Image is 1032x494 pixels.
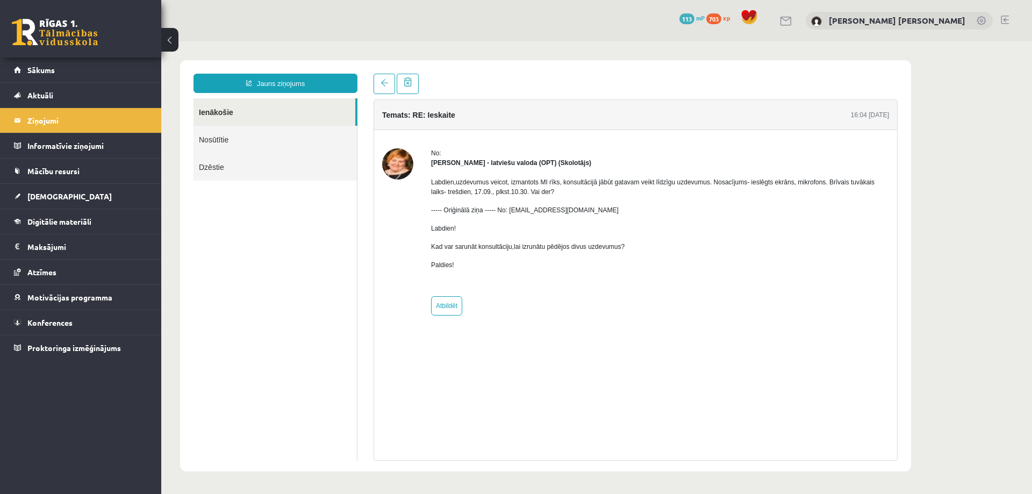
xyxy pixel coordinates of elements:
[32,57,194,84] a: Ienākošie
[27,292,112,302] span: Motivācijas programma
[679,13,705,22] a: 113 mP
[811,16,822,27] img: Juris Eduards Pleikšnis
[27,234,148,259] legend: Maksājumi
[270,219,728,228] p: Paldies!
[14,260,148,284] a: Atzīmes
[32,84,196,112] a: Nosūtītie
[690,69,728,78] div: 16:04 [DATE]
[270,107,728,117] div: No:
[270,182,728,192] p: Labdien!
[14,335,148,360] a: Proktoringa izmēģinājums
[27,217,91,226] span: Digitālie materiāli
[270,118,430,125] strong: [PERSON_NAME] - latviešu valoda (OPT) (Skolotājs)
[32,112,196,139] a: Dzēstie
[12,19,98,46] a: Rīgas 1. Tālmācības vidusskola
[829,15,965,26] a: [PERSON_NAME] [PERSON_NAME]
[27,191,112,201] span: [DEMOGRAPHIC_DATA]
[27,65,55,75] span: Sākums
[270,255,301,274] a: Atbildēt
[14,133,148,158] a: Informatīvie ziņojumi
[27,166,80,176] span: Mācību resursi
[706,13,735,22] a: 703 xp
[27,108,148,133] legend: Ziņojumi
[14,234,148,259] a: Maksājumi
[14,58,148,82] a: Sākums
[27,318,73,327] span: Konferences
[679,13,694,24] span: 113
[14,285,148,310] a: Motivācijas programma
[14,209,148,234] a: Digitālie materiāli
[270,201,728,210] p: Kad var sarunāt konsultāciju,lai izrunātu pēdējos divus uzdevumus?
[270,136,728,155] p: Labdien,uzdevumus veicot, izmantots MI rīks, konsultācijā jābūt gatavam veikt līdzīgu uzdevumus. ...
[221,107,252,138] img: Laila Jirgensone - latviešu valoda (OPT)
[27,90,53,100] span: Aktuāli
[32,32,196,52] a: Jauns ziņojums
[27,267,56,277] span: Atzīmes
[14,83,148,108] a: Aktuāli
[706,13,721,24] span: 703
[14,184,148,209] a: [DEMOGRAPHIC_DATA]
[723,13,730,22] span: xp
[270,164,728,174] p: ----- Oriģinālā ziņa ----- No: [EMAIL_ADDRESS][DOMAIN_NAME]
[27,133,148,158] legend: Informatīvie ziņojumi
[14,310,148,335] a: Konferences
[27,343,121,353] span: Proktoringa izmēģinājums
[696,13,705,22] span: mP
[14,108,148,133] a: Ziņojumi
[14,159,148,183] a: Mācību resursi
[221,69,294,78] h4: Temats: RE: Ieskaite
